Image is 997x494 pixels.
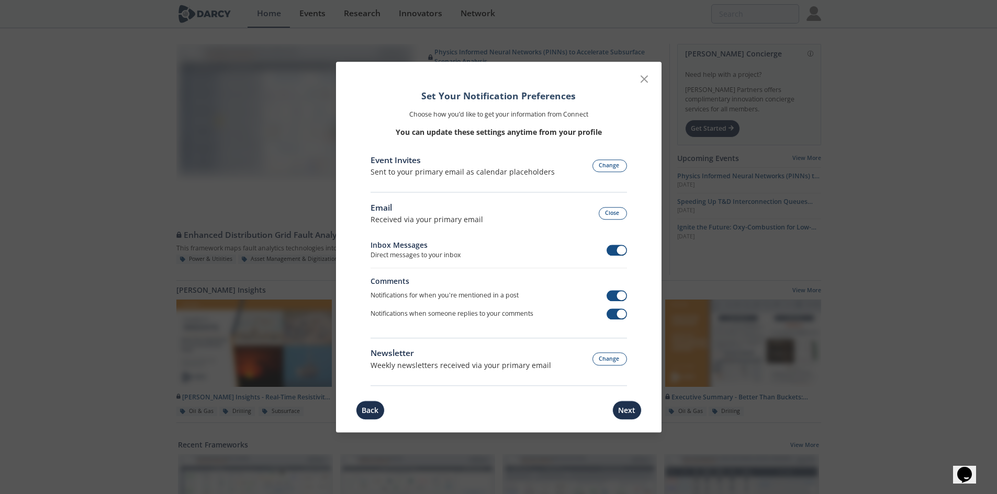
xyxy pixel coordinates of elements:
div: Comments [371,275,627,286]
div: Inbox Messages [371,240,461,251]
button: Change [592,353,627,366]
button: Close [599,207,627,220]
iframe: chat widget [953,452,987,484]
p: You can update these settings anytime from your profile [371,127,627,137]
button: Back [356,400,385,420]
div: Sent to your primary email as calendar placeholders [371,167,555,178]
div: Weekly newsletters received via your primary email [371,360,551,371]
div: Event Invites [371,154,555,167]
button: Next [612,400,642,420]
p: Received via your primary email [371,214,483,225]
div: Direct messages to your inbox [371,251,461,260]
p: Notifications for when you're mentioned in a post [371,291,519,300]
div: Email [371,202,483,214]
p: Choose how you’d like to get your information from Connect [371,110,627,119]
button: Change [592,159,627,173]
div: Newsletter [371,348,551,360]
p: Notifications when someone replies to your comments [371,309,533,318]
h1: Set Your Notification Preferences [371,89,627,102]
